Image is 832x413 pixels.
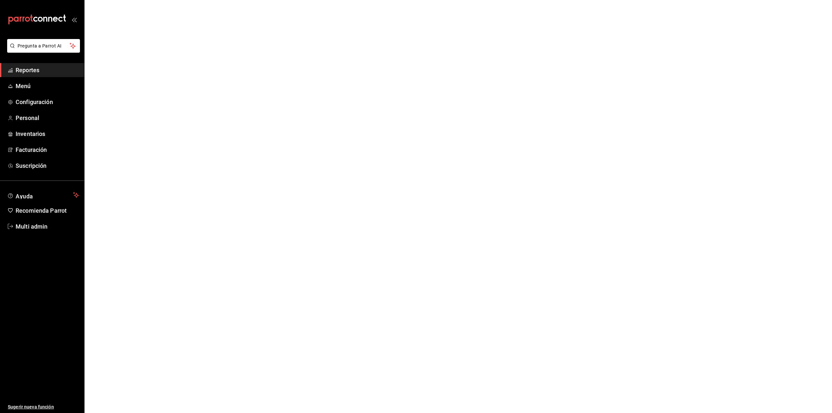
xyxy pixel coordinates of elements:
[16,191,71,199] span: Ayuda
[18,43,70,49] span: Pregunta a Parrot AI
[16,161,79,170] span: Suscripción
[7,39,80,53] button: Pregunta a Parrot AI
[16,129,79,138] span: Inventarios
[5,47,80,54] a: Pregunta a Parrot AI
[16,66,79,74] span: Reportes
[16,145,79,154] span: Facturación
[16,82,79,90] span: Menú
[71,17,77,22] button: open_drawer_menu
[16,206,79,215] span: Recomienda Parrot
[16,222,79,231] span: Multi admin
[8,404,79,410] span: Sugerir nueva función
[16,113,79,122] span: Personal
[16,98,79,106] span: Configuración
